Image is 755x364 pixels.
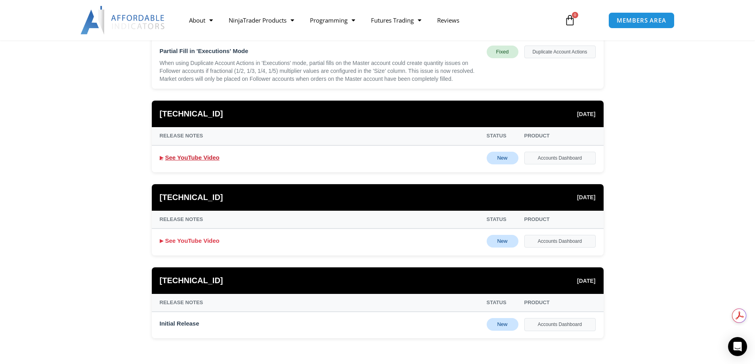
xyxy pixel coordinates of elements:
[221,11,302,29] a: NinjaTrader Products
[80,6,166,34] img: LogoAI | Affordable Indicators – NinjaTrader
[487,318,518,331] div: New
[160,131,481,141] div: Release Notes
[160,273,223,288] span: [TECHNICAL_ID]
[487,235,518,248] div: New
[728,337,747,356] div: Open Intercom Messenger
[181,11,221,29] a: About
[577,276,595,286] span: [DATE]
[181,11,555,29] nav: Menu
[487,298,518,307] div: Status
[487,215,518,224] div: Status
[524,235,596,248] div: Accounts Dashboard
[577,109,595,119] span: [DATE]
[524,298,596,307] div: Product
[524,318,596,331] div: Accounts Dashboard
[617,17,666,23] span: MEMBERS AREA
[572,12,578,18] span: 0
[552,9,587,32] a: 0
[160,107,223,121] span: [TECHNICAL_ID]
[524,215,596,224] div: Product
[524,46,596,58] div: Duplicate Account Actions
[160,152,220,163] a: See YouTube Video
[160,190,223,205] span: [TECHNICAL_ID]
[160,59,481,83] div: When using Duplicate Account Actions in 'Executions' mode, partial fills on the Master account co...
[160,235,220,246] a: See YouTube Video
[160,46,481,57] div: Partial Fill in 'Executions' Mode
[524,131,596,141] div: Product
[160,298,481,307] div: Release Notes
[487,152,518,164] div: New
[608,12,675,29] a: MEMBERS AREA
[160,318,481,329] div: Initial Release
[487,46,518,58] div: Fixed
[363,11,429,29] a: Futures Trading
[429,11,467,29] a: Reviews
[524,152,596,164] div: Accounts Dashboard
[577,192,595,202] span: [DATE]
[160,215,481,224] div: Release Notes
[302,11,363,29] a: Programming
[487,131,518,141] div: Status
